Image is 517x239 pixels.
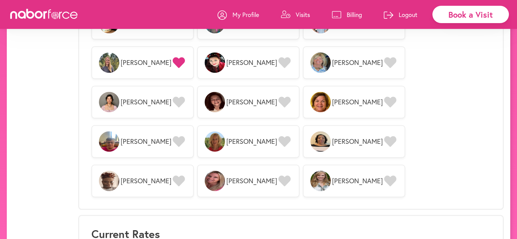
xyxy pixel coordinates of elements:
a: Logout [384,4,417,25]
p: My Profile [232,11,259,19]
p: Visits [296,11,310,19]
p: Logout [399,11,417,19]
a: My Profile [218,4,259,25]
img: IpjttgVtRKy9LuV28XtD [205,92,225,112]
img: OFi12FHER4uRHiCgU39N [99,131,119,152]
span: [PERSON_NAME] [226,177,277,185]
span: [PERSON_NAME] [226,98,277,106]
img: x7CHJ3FQLOZiZ1DhQQ9M [310,131,331,152]
span: [PERSON_NAME] [332,58,383,67]
span: [PERSON_NAME] [332,98,383,106]
img: 7eV1EMeFQMifMPfHy4ID [99,52,119,73]
span: [PERSON_NAME] [121,137,171,146]
span: [PERSON_NAME] [226,137,277,146]
p: Billing [347,11,362,19]
img: Iad4L2SPmGNkJSxnmkwt [205,131,225,152]
div: Book a Visit [432,6,509,23]
img: B2vlmvMXTyO4d2IcQ6x4 [310,171,331,191]
img: k4vRR7rQYeoA68KYfcrA [310,92,331,112]
img: AJn5IltCQMmi6zPOgvHI [310,52,331,73]
a: Billing [332,4,362,25]
a: Visits [281,4,310,25]
span: [PERSON_NAME] [226,58,277,67]
img: 9ZQFAefqQkmOU7yi3gIA [99,92,119,112]
span: [PERSON_NAME] [121,58,171,67]
img: Oz4BEXhQzesoh9nrAi8L [205,171,225,191]
span: [PERSON_NAME] [332,177,383,185]
img: TmpFQQ3wTPqBjLI2fTak [99,171,119,191]
img: j4H5SI11SaetrbwZ8liX [205,52,225,73]
span: [PERSON_NAME] [121,177,171,185]
span: [PERSON_NAME] [121,98,171,106]
span: [PERSON_NAME] [332,137,383,146]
